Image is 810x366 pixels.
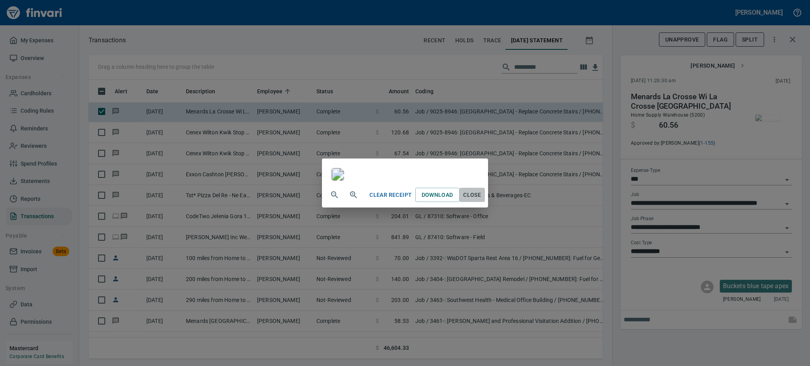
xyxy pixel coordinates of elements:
[460,188,485,202] button: Close
[369,190,412,200] span: Clear Receipt
[331,168,344,181] img: receipts%2Fmarketjohnson%2F2025-08-22%2FX0vRvEpBrwhcXhbMLTx4WgqqW422__cT1OwlXLLlWSf2q2MtKK.jpg
[366,188,415,202] button: Clear Receipt
[463,190,482,200] span: Close
[422,190,453,200] span: Download
[415,188,460,202] a: Download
